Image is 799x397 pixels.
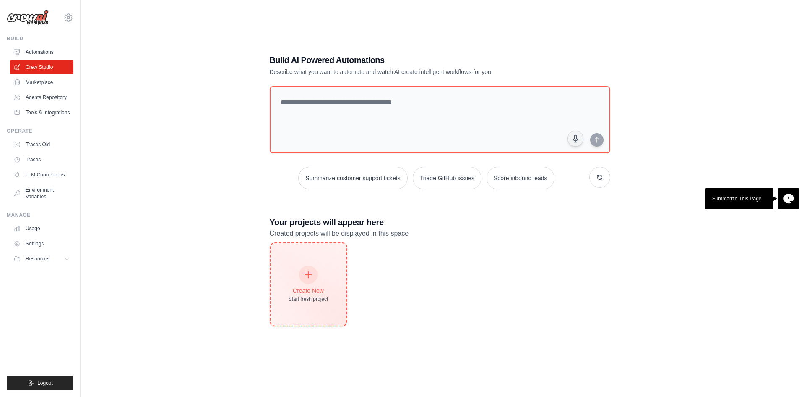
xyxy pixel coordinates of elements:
[10,222,73,235] a: Usage
[10,60,73,74] a: Crew Studio
[270,216,610,228] h3: Your projects will appear here
[10,153,73,166] a: Traces
[10,237,73,250] a: Settings
[10,76,73,89] a: Marketplace
[567,131,583,147] button: Click to speak your automation idea
[270,228,610,239] p: Created projects will be displayed in this space
[487,167,554,189] button: Score inbound leads
[7,212,73,218] div: Manage
[10,45,73,59] a: Automations
[10,252,73,266] button: Resources
[589,167,610,188] button: Get new suggestions
[10,138,73,151] a: Traces Old
[10,168,73,181] a: LLM Connections
[7,10,49,26] img: Logo
[7,128,73,134] div: Operate
[270,68,552,76] p: Describe what you want to automate and watch AI create intelligent workflows for you
[10,91,73,104] a: Agents Repository
[757,357,799,397] iframe: Chat Widget
[10,106,73,119] a: Tools & Integrations
[413,167,481,189] button: Triage GitHub issues
[10,183,73,203] a: Environment Variables
[7,376,73,390] button: Logout
[289,296,328,302] div: Start fresh project
[37,380,53,386] span: Logout
[7,35,73,42] div: Build
[270,54,552,66] h1: Build AI Powered Automations
[289,287,328,295] div: Create New
[298,167,407,189] button: Summarize customer support tickets
[26,255,49,262] span: Resources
